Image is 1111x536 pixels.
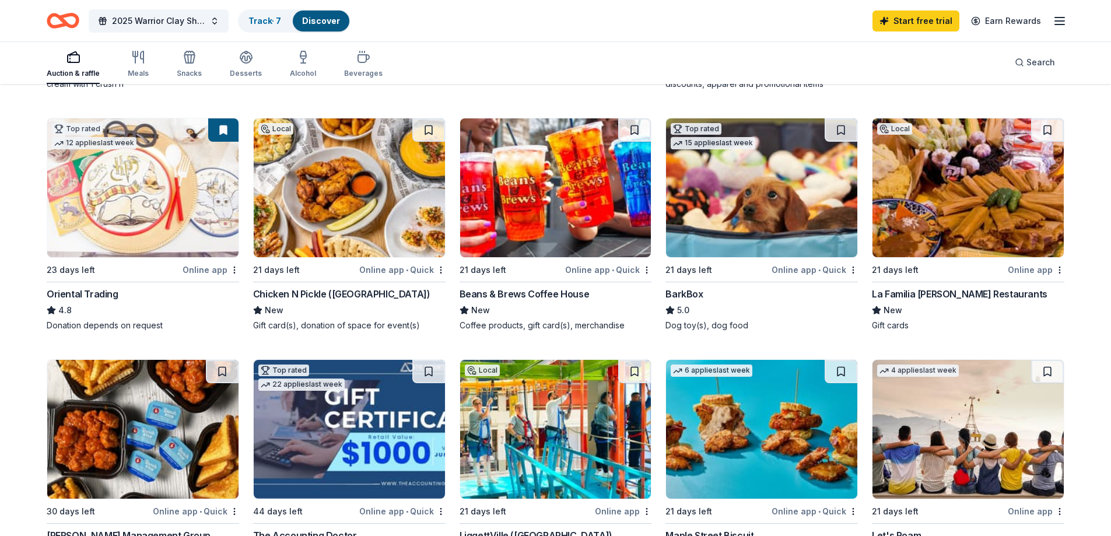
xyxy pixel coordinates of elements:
img: Image for Oriental Trading [47,118,239,257]
button: 2025 Warrior Clay Shoot [89,9,229,33]
span: • [199,507,202,516]
a: Earn Rewards [964,10,1048,31]
div: 21 days left [665,263,712,277]
button: Snacks [177,45,202,84]
img: Image for Let's Roam [872,360,1064,499]
div: Online app Quick [359,262,446,277]
div: Online app [1008,504,1064,519]
div: Local [877,123,912,135]
div: Auction & raffle [47,69,100,78]
div: Chicken N Pickle ([GEOGRAPHIC_DATA]) [253,287,430,301]
div: Online app [183,262,239,277]
div: 6 applies last week [671,365,752,377]
button: Auction & raffle [47,45,100,84]
img: Image for Chicken N Pickle (San Antonio) [254,118,445,257]
div: Top rated [258,365,309,376]
div: La Familia [PERSON_NAME] Restaurants [872,287,1047,301]
div: Online app [1008,262,1064,277]
div: 21 days left [872,263,919,277]
button: Search [1005,51,1064,74]
span: • [406,265,408,275]
div: Online app Quick [565,262,651,277]
div: 21 days left [253,263,300,277]
span: 5.0 [677,303,689,317]
button: Desserts [230,45,262,84]
span: Search [1026,55,1055,69]
button: Alcohol [290,45,316,84]
img: Image for Maple Street Biscuit [666,360,857,499]
div: Donation depends on request [47,320,239,331]
div: Local [258,123,293,135]
span: • [818,507,821,516]
div: Coffee products, gift card(s), merchandise [460,320,652,331]
div: Gift card(s), donation of space for event(s) [253,320,446,331]
div: 4 applies last week [877,365,959,377]
div: Online app Quick [153,504,239,519]
div: 21 days left [872,505,919,519]
span: New [884,303,902,317]
div: Top rated [52,123,103,135]
div: 12 applies last week [52,137,136,149]
div: Meals [128,69,149,78]
div: Alcohol [290,69,316,78]
div: Online app Quick [772,262,858,277]
span: • [406,507,408,516]
a: Image for Chicken N Pickle (San Antonio)Local21 days leftOnline app•QuickChicken N Pickle ([GEOGR... [253,118,446,331]
span: • [818,265,821,275]
div: Dog toy(s), dog food [665,320,858,331]
img: Image for Beans & Brews Coffee House [460,118,651,257]
button: Track· 7Discover [238,9,351,33]
button: Beverages [344,45,383,84]
div: Gift cards [872,320,1064,331]
span: 4.8 [58,303,72,317]
a: Image for Oriental TradingTop rated12 applieslast week23 days leftOnline appOriental Trading4.8Do... [47,118,239,331]
img: Image for The Accounting Doctor [254,360,445,499]
a: Start free trial [872,10,959,31]
button: Meals [128,45,149,84]
div: Snacks [177,69,202,78]
div: 23 days left [47,263,95,277]
img: Image for Avants Management Group [47,360,239,499]
a: Discover [302,16,340,26]
div: Online app Quick [772,504,858,519]
span: 2025 Warrior Clay Shoot [112,14,205,28]
a: Image for La Familia Cortez RestaurantsLocal21 days leftOnline appLa Familia [PERSON_NAME] Restau... [872,118,1064,331]
div: Beans & Brews Coffee House [460,287,590,301]
div: Oriental Trading [47,287,118,301]
div: Online app Quick [359,504,446,519]
div: 15 applies last week [671,137,755,149]
img: Image for La Familia Cortez Restaurants [872,118,1064,257]
div: 44 days left [253,505,303,519]
div: Local [465,365,500,376]
div: 21 days left [460,263,506,277]
a: Track· 7 [248,16,281,26]
a: Home [47,7,79,34]
div: Top rated [671,123,721,135]
div: Online app [595,504,651,519]
div: 21 days left [665,505,712,519]
img: Image for BarkBox [666,118,857,257]
div: BarkBox [665,287,703,301]
span: New [471,303,490,317]
a: Image for Beans & Brews Coffee House21 days leftOnline app•QuickBeans & Brews Coffee HouseNewCoff... [460,118,652,331]
div: 21 days left [460,505,506,519]
img: Image for LiggettVille (San Antonio) [460,360,651,499]
div: Beverages [344,69,383,78]
div: Desserts [230,69,262,78]
span: New [265,303,283,317]
div: 22 applies last week [258,379,345,391]
div: 30 days left [47,505,95,519]
span: • [612,265,614,275]
a: Image for BarkBoxTop rated15 applieslast week21 days leftOnline app•QuickBarkBox5.0Dog toy(s), do... [665,118,858,331]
